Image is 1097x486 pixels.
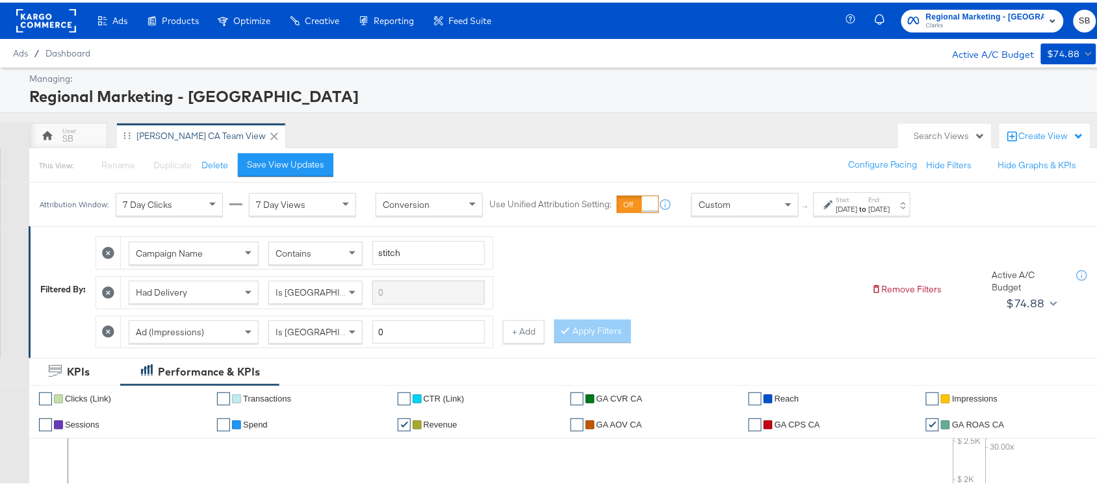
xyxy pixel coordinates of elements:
div: [PERSON_NAME] CA Team View [136,127,266,140]
span: Rename [101,157,135,168]
span: Had Delivery [136,284,187,296]
input: Enter a number [372,318,485,342]
button: $74.88 [1041,41,1096,62]
span: Products [162,13,199,23]
div: Drag to reorder tab [123,129,131,136]
a: ✔ [398,416,411,429]
div: This View: [39,158,73,168]
a: ✔ [571,390,584,403]
a: ✔ [926,390,939,403]
button: Save View Updates [238,151,333,174]
div: Search Views [914,127,985,140]
div: Performance & KPIs [158,362,260,377]
span: Optimize [233,13,270,23]
a: ✔ [571,416,584,429]
a: ✔ [398,390,411,403]
button: Regional Marketing - [GEOGRAPHIC_DATA]Clarks [901,7,1064,30]
span: GA CPS CA [775,417,820,427]
span: / [28,45,45,56]
div: Active A/C Budget [992,266,1064,290]
span: Ads [112,13,127,23]
span: Is [GEOGRAPHIC_DATA] [276,324,375,335]
span: Transactions [243,391,291,401]
button: + Add [503,318,545,341]
div: Active A/C Budget [939,41,1035,60]
span: Revenue [424,417,458,427]
span: Regional Marketing - [GEOGRAPHIC_DATA] [926,8,1044,21]
span: Ads [13,45,28,56]
span: SB [1079,11,1091,26]
label: End: [869,193,890,201]
div: Regional Marketing - [GEOGRAPHIC_DATA] [29,83,1093,105]
span: Ad (Impressions) [136,324,204,335]
span: Impressions [952,391,998,401]
div: [DATE] [869,201,890,212]
button: SB [1074,7,1096,30]
span: Is [GEOGRAPHIC_DATA] [276,284,375,296]
span: Custom [699,196,730,208]
div: Create View [1019,127,1084,140]
label: Use Unified Attribution Setting: [489,196,612,209]
button: Hide Filters [927,157,972,169]
div: Save View Updates [247,156,324,168]
span: Reach [775,391,799,401]
strong: to [858,201,869,211]
button: $74.88 [1001,290,1060,311]
span: 7 Day Views [256,196,305,208]
span: Clarks [926,18,1044,29]
button: Delete [201,157,228,169]
span: Duplicate [153,157,192,168]
span: Clicks (Link) [65,391,111,401]
span: Sessions [65,417,99,427]
label: Start: [836,193,858,201]
div: Filtered By: [40,281,86,293]
div: SB [62,130,73,142]
input: Enter a search term [372,238,485,262]
a: Dashboard [45,45,90,56]
a: ✔ [749,416,762,429]
span: Conversion [383,196,430,208]
div: $74.88 [1048,44,1080,60]
span: GA AOV CA [597,417,642,427]
span: Feed Suite [448,13,491,23]
span: CTR (Link) [424,391,465,401]
a: ✔ [39,390,52,403]
div: Managing: [29,70,1093,83]
span: Reporting [374,13,414,23]
button: Hide Graphs & KPIs [998,157,1077,169]
div: Attribution Window: [39,198,109,207]
input: Enter a search term [372,278,485,302]
div: KPIs [67,362,90,377]
div: [DATE] [836,201,858,212]
a: ✔ [926,416,939,429]
a: ✔ [749,390,762,403]
a: ✔ [39,416,52,429]
button: Remove Filters [871,281,942,293]
span: Creative [305,13,339,23]
span: GA CVR CA [597,391,643,401]
span: ↑ [800,202,812,207]
span: 7 Day Clicks [123,196,172,208]
span: GA ROAS CA [952,417,1004,427]
span: Campaign Name [136,245,203,257]
span: Contains [276,245,311,257]
a: ✔ [217,416,230,429]
span: Spend [243,417,268,427]
div: $74.88 [1007,291,1045,311]
button: Configure Pacing [840,151,927,174]
a: ✔ [217,390,230,403]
